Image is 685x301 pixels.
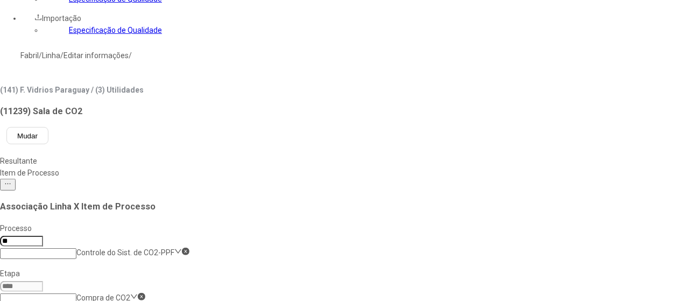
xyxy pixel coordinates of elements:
[63,51,129,60] a: Editar informações
[42,14,81,23] span: Importação
[20,51,39,60] a: Fabril
[76,248,174,257] nz-select-item: Controle do Sist. de CO2-PPF
[39,51,42,60] nz-breadcrumb-separator: /
[129,51,132,60] nz-breadcrumb-separator: /
[17,132,38,140] span: Mudar
[60,51,63,60] nz-breadcrumb-separator: /
[6,127,48,144] button: Mudar
[42,51,60,60] a: Linha
[69,26,162,34] a: Especificação de Qualidade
